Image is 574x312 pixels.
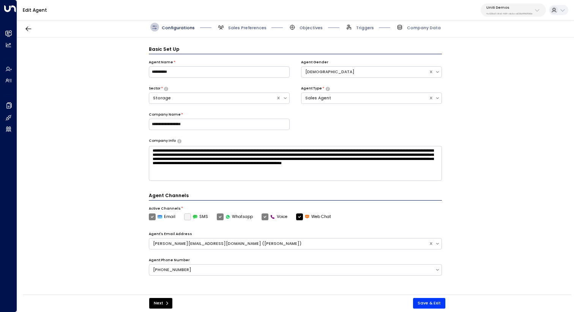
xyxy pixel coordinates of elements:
label: SMS [184,213,208,220]
label: Whatsapp [217,213,253,220]
div: To activate this channel, please go to the Integrations page [184,213,208,220]
span: Company Data [407,25,441,31]
p: Uniti Demos [486,5,533,10]
label: Company Name [149,112,181,118]
span: Configurations [162,25,195,31]
label: Web Chat [296,213,331,220]
label: Sector [149,86,161,91]
div: [PERSON_NAME][EMAIL_ADDRESS][DOMAIN_NAME] ([PERSON_NAME]) [153,241,425,247]
button: Select whether your copilot will handle inquiries directly from leads or from brokers representin... [164,87,168,91]
span: Sales Preferences [228,25,266,31]
button: Uniti Demos4c025b01-9fa0-46ff-ab3a-a620b886896e [481,3,546,17]
label: Voice [262,213,288,220]
button: Next [149,298,172,309]
label: Agent Gender [301,60,328,65]
button: Provide a brief overview of your company, including your industry, products or services, and any ... [177,139,181,143]
label: Agent Name [149,60,173,65]
label: Agent Phone Number [149,258,190,263]
label: Email [149,213,176,220]
span: Triggers [356,25,374,31]
label: Agent Type [301,86,322,91]
button: Select whether your copilot will handle inquiries directly from leads or from brokers representin... [326,87,330,91]
span: Objectives [300,25,323,31]
a: Edit Agent [23,7,47,13]
h3: Basic Set Up [149,46,442,54]
div: [PHONE_NUMBER] [153,267,431,273]
button: Save & Exit [413,298,445,309]
h4: Agent Channels [149,192,442,201]
div: [DEMOGRAPHIC_DATA] [305,69,425,75]
div: Storage [153,95,273,101]
div: Sales Agent [305,95,425,101]
label: Agent's Email Address [149,232,192,237]
label: Company Info [149,138,176,144]
p: 4c025b01-9fa0-46ff-ab3a-a620b886896e [486,12,533,15]
label: Active Channels [149,206,181,212]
